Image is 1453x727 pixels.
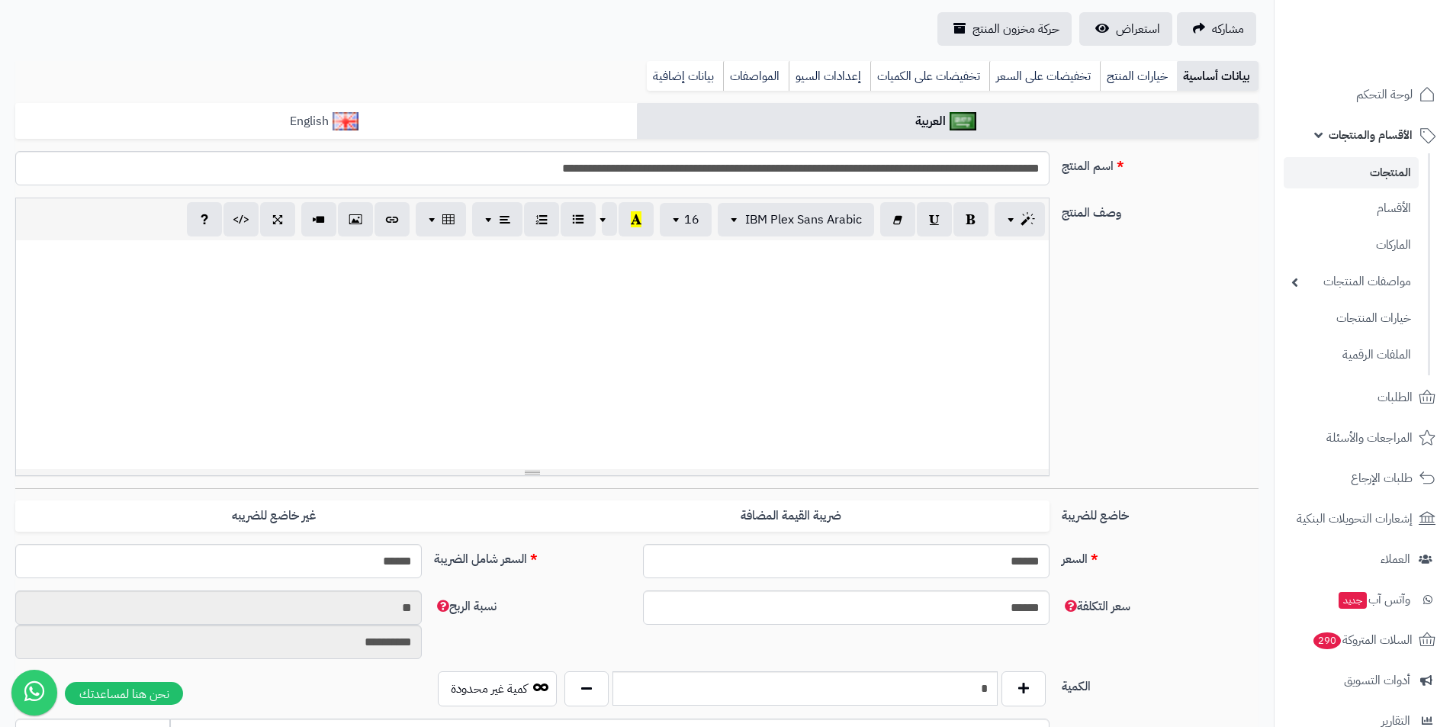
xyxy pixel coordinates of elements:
[1212,20,1244,38] span: مشاركه
[1351,468,1413,489] span: طلبات الإرجاع
[684,211,699,229] span: 16
[1284,662,1444,699] a: أدوات التسويق
[1116,20,1160,38] span: استعراض
[1056,500,1265,525] label: خاضع للضريبة
[1329,124,1413,146] span: الأقسام والمنتجات
[1079,12,1172,46] a: استعراض
[1284,192,1419,225] a: الأقسام
[1284,581,1444,618] a: وآتس آبجديد
[870,61,989,92] a: تخفيضات على الكميات
[434,597,497,616] span: نسبة الربح
[1284,265,1419,298] a: مواصفات المنتجات
[15,103,637,140] a: English
[989,61,1100,92] a: تخفيضات على السعر
[1100,61,1177,92] a: خيارات المنتج
[1284,302,1419,335] a: خيارات المنتجات
[1313,632,1341,649] span: 290
[950,112,976,130] img: العربية
[1284,420,1444,456] a: المراجعات والأسئلة
[637,103,1259,140] a: العربية
[15,500,532,532] label: غير خاضع للضريبه
[1344,670,1410,691] span: أدوات التسويق
[647,61,723,92] a: بيانات إضافية
[532,500,1050,532] label: ضريبة القيمة المضافة
[1056,544,1265,568] label: السعر
[1056,151,1265,175] label: اسم المنتج
[972,20,1059,38] span: حركة مخزون المنتج
[1284,460,1444,497] a: طلبات الإرجاع
[1337,589,1410,610] span: وآتس آب
[1284,76,1444,113] a: لوحة التحكم
[1062,597,1130,616] span: سعر التكلفة
[1284,379,1444,416] a: الطلبات
[1381,548,1410,570] span: العملاء
[1297,508,1413,529] span: إشعارات التحويلات البنكية
[1339,592,1367,609] span: جديد
[1284,541,1444,577] a: العملاء
[1177,12,1256,46] a: مشاركه
[723,61,789,92] a: المواصفات
[1056,198,1265,222] label: وصف المنتج
[1377,387,1413,408] span: الطلبات
[1177,61,1259,92] a: بيانات أساسية
[937,12,1072,46] a: حركة مخزون المنتج
[333,112,359,130] img: English
[1284,500,1444,537] a: إشعارات التحويلات البنكية
[660,203,712,236] button: 16
[1356,84,1413,105] span: لوحة التحكم
[1284,229,1419,262] a: الماركات
[789,61,870,92] a: إعدادات السيو
[1284,622,1444,658] a: السلات المتروكة290
[428,544,637,568] label: السعر شامل الضريبة
[718,203,874,236] button: IBM Plex Sans Arabic
[1056,671,1265,696] label: الكمية
[745,211,862,229] span: IBM Plex Sans Arabic
[1312,629,1413,651] span: السلات المتروكة
[1326,427,1413,449] span: المراجعات والأسئلة
[1284,339,1419,372] a: الملفات الرقمية
[1284,157,1419,188] a: المنتجات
